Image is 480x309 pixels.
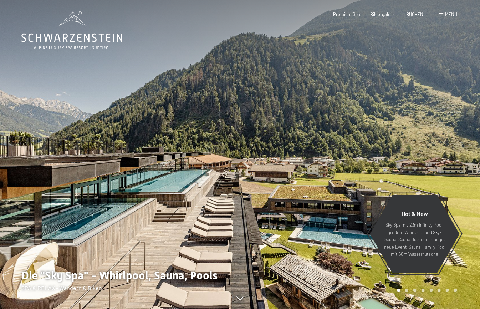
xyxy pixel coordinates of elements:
a: Bildergalerie [371,11,396,17]
a: Premium Spa [333,11,361,17]
div: Carousel Page 5 [430,289,433,292]
div: Carousel Page 1 (Current Slide) [397,289,400,292]
p: Sky Spa mit 23m Infinity Pool, großem Whirlpool und Sky-Sauna, Sauna Outdoor Lounge, neue Event-S... [384,221,446,258]
span: Hot & New [402,210,428,217]
a: Hot & New Sky Spa mit 23m Infinity Pool, großem Whirlpool und Sky-Sauna, Sauna Outdoor Lounge, ne... [369,195,460,273]
div: Carousel Page 3 [413,289,417,292]
a: BUCHEN [406,11,424,17]
span: Menü [445,11,457,17]
div: Carousel Page 2 [405,289,408,292]
div: Carousel Page 6 [438,289,441,292]
div: Carousel Page 4 [422,289,425,292]
div: Carousel Page 8 [454,289,457,292]
div: Carousel Page 7 [446,289,449,292]
div: Carousel Pagination [395,289,457,292]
